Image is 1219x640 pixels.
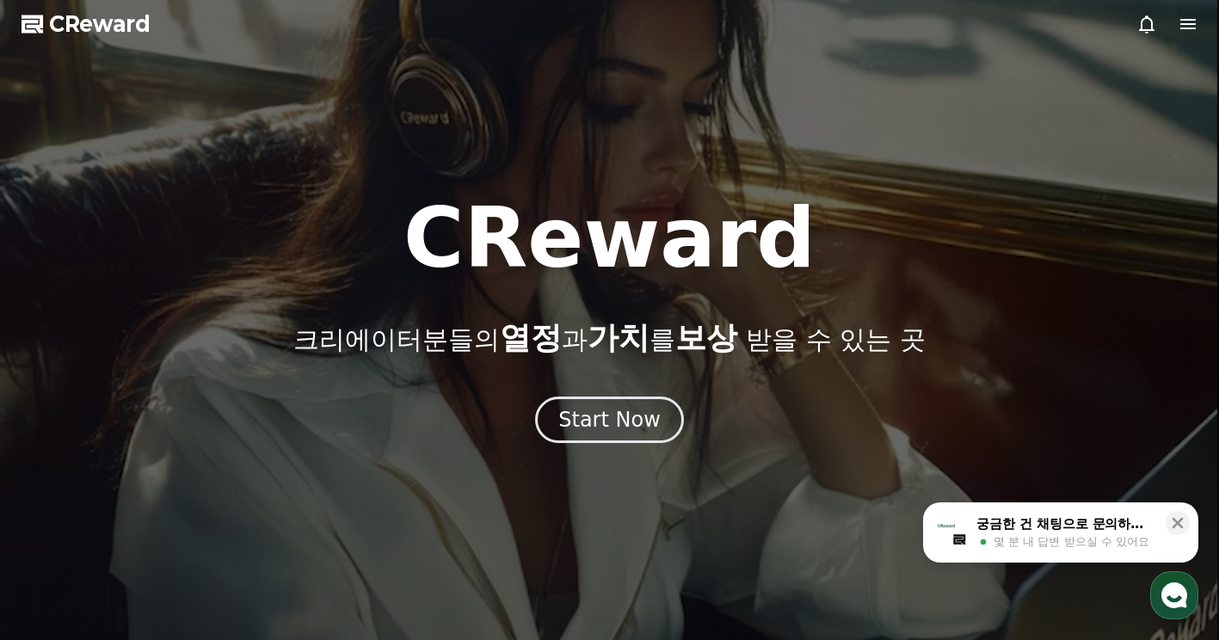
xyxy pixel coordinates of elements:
a: CReward [22,10,151,38]
span: 가치 [588,320,650,355]
p: 크리에이터분들의 과 를 받을 수 있는 곳 [293,321,925,355]
h1: CReward [403,197,816,280]
button: Start Now [535,397,684,443]
span: 보상 [675,320,737,355]
div: Start Now [558,406,661,434]
span: CReward [49,10,151,38]
a: Start Now [535,414,684,430]
span: 열정 [500,320,562,355]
